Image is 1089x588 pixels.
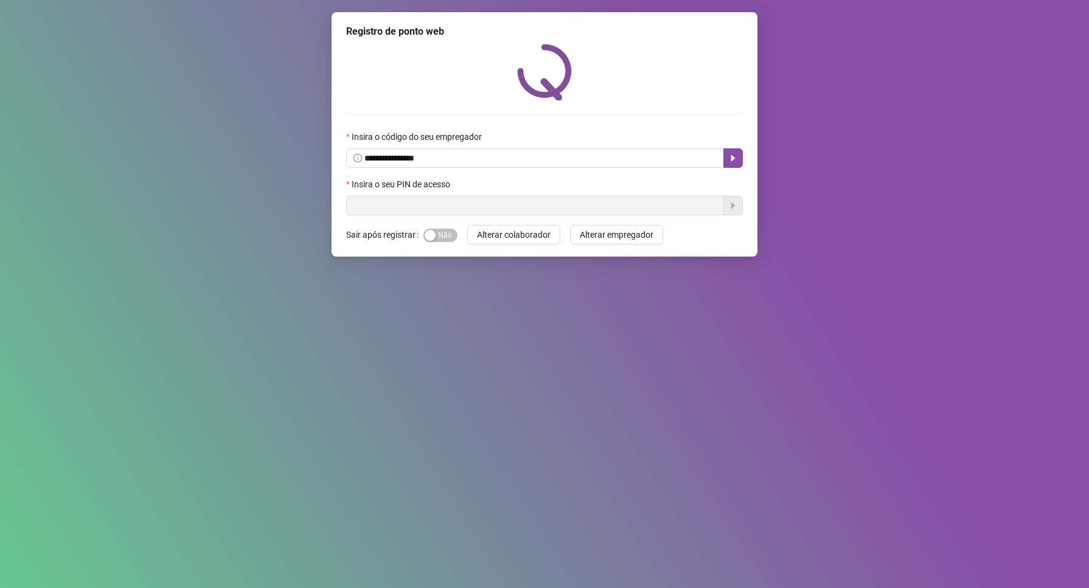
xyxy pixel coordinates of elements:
[728,153,738,163] span: caret-right
[346,130,490,144] label: Insira o código do seu empregador
[477,228,551,241] span: Alterar colaborador
[353,154,362,162] span: info-circle
[346,24,743,39] div: Registro de ponto web
[517,44,572,100] img: QRPoint
[346,225,423,244] label: Sair após registrar
[346,178,458,191] label: Insira o seu PIN de acesso
[580,228,653,241] span: Alterar empregador
[467,225,560,244] button: Alterar colaborador
[570,225,663,244] button: Alterar empregador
